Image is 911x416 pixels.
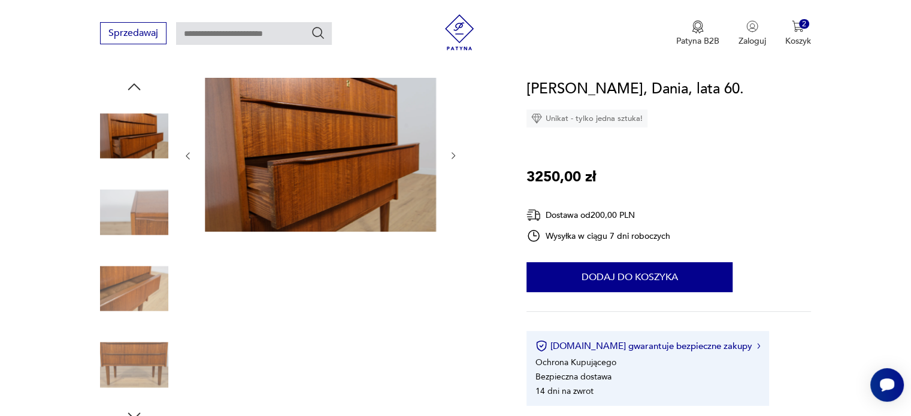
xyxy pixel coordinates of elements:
p: Koszyk [785,35,811,47]
img: Ikona medalu [692,20,704,34]
p: Zaloguj [739,35,766,47]
img: Zdjęcie produktu Komoda, Dania, lata 60. [100,331,168,399]
img: Ikona koszyka [792,20,804,32]
button: Dodaj do koszyka [526,262,733,292]
p: 3250,00 zł [526,166,596,189]
a: Sprzedawaj [100,30,167,38]
button: Patyna B2B [676,20,719,47]
li: Bezpieczna dostawa [535,371,612,382]
button: 2Koszyk [785,20,811,47]
button: Szukaj [311,26,325,40]
img: Zdjęcie produktu Komoda, Dania, lata 60. [100,102,168,170]
img: Ikona strzałki w prawo [757,343,761,349]
li: Ochrona Kupującego [535,357,616,368]
div: Wysyłka w ciągu 7 dni roboczych [526,229,670,243]
img: Zdjęcie produktu Komoda, Dania, lata 60. [205,78,436,232]
img: Ikona diamentu [531,113,542,124]
button: Zaloguj [739,20,766,47]
div: Unikat - tylko jedna sztuka! [526,110,647,127]
img: Ikona dostawy [526,208,541,223]
img: Zdjęcie produktu Komoda, Dania, lata 60. [100,178,168,247]
img: Patyna - sklep z meblami i dekoracjami vintage [441,14,477,50]
button: Sprzedawaj [100,22,167,44]
li: 14 dni na zwrot [535,385,594,397]
button: [DOMAIN_NAME] gwarantuje bezpieczne zakupy [535,340,760,352]
p: Patyna B2B [676,35,719,47]
a: Ikona medaluPatyna B2B [676,20,719,47]
iframe: Smartsupp widget button [870,368,904,402]
div: Dostawa od 200,00 PLN [526,208,670,223]
div: 2 [799,19,809,29]
img: Ikona certyfikatu [535,340,547,352]
img: Zdjęcie produktu Komoda, Dania, lata 60. [100,254,168,323]
img: Ikonka użytkownika [746,20,758,32]
h1: [PERSON_NAME], Dania, lata 60. [526,78,744,101]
